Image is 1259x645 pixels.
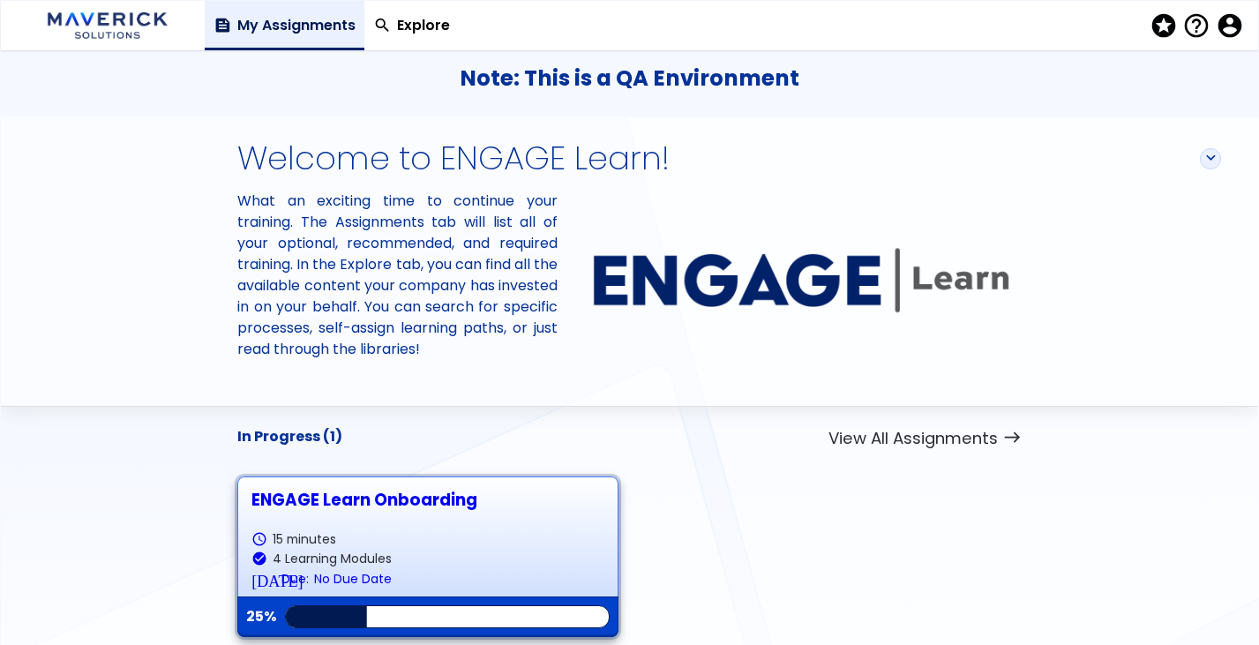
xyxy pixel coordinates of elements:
[205,1,364,50] a: My Assignments
[237,191,558,360] div: What an exciting time to continue your training. The Assignments tab will list all of your option...
[1,66,1258,91] h3: Note: This is a QA Environment
[1216,13,1240,39] button: Account
[1182,13,1207,39] span: help
[314,572,392,586] div: No Due Date
[41,6,174,45] img: Logo
[828,429,1022,454] a: View All Assignmentseast
[273,551,392,566] span: 4 Learning Modules
[373,18,392,34] span: search
[251,491,603,509] div: ENGAGE Learn Onboarding
[237,139,670,177] h1: Welcome to ENGAGE Learn!
[251,551,267,566] span: check_circle
[237,429,342,445] h5: In Progress (1)
[1150,8,1183,44] button: stars
[828,429,998,447] div: View All Assignments
[273,532,336,546] span: 15 minutes
[1216,13,1240,39] span: account
[1202,150,1220,167] span: expand_more
[205,1,1249,50] nav: Navigation Links
[364,1,459,50] a: Explore
[581,241,1022,319] img: organization banner
[251,491,603,623] a: ENGAGE Learn Onboardingschedule15 minutescheck_circle4 Learning Modules[DATE]Due:No Due Date25%
[251,572,276,586] span: [DATE]
[1182,13,1216,39] button: Help
[1003,430,1022,446] span: east
[1150,13,1174,39] span: stars
[281,572,309,586] div: Due:
[251,532,267,546] span: schedule
[214,18,232,34] span: feed
[246,605,276,628] span: 25%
